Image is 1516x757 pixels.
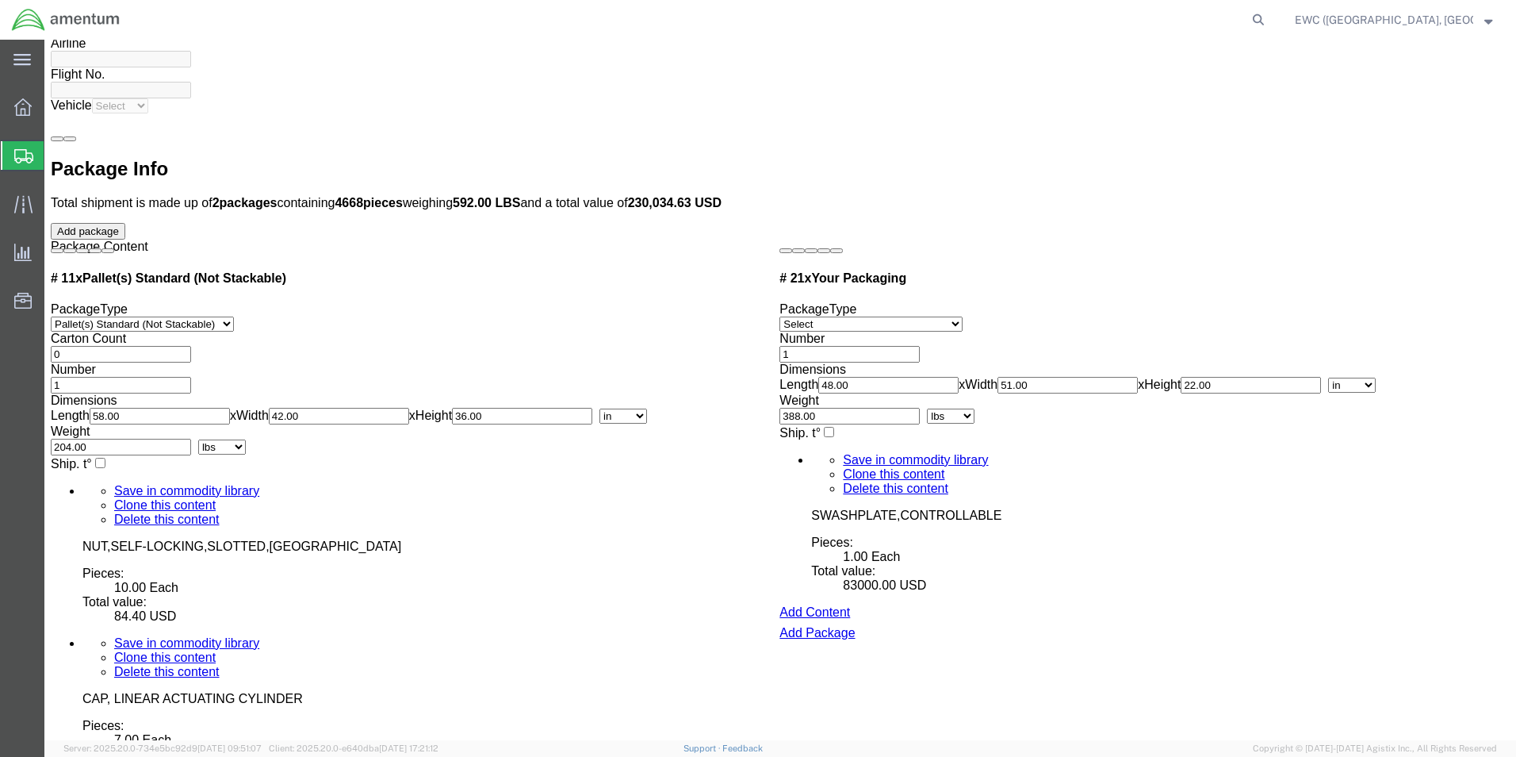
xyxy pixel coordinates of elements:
img: logo [11,8,121,32]
span: EWC (Miami, FL) ARAVI Program [1295,11,1473,29]
span: [DATE] 17:21:12 [379,744,438,753]
a: Support [683,744,723,753]
span: Copyright © [DATE]-[DATE] Agistix Inc., All Rights Reserved [1253,742,1497,755]
iframe: FS Legacy Container [44,40,1516,740]
span: Client: 2025.20.0-e640dba [269,744,438,753]
span: Server: 2025.20.0-734e5bc92d9 [63,744,262,753]
span: [DATE] 09:51:07 [197,744,262,753]
a: Feedback [722,744,763,753]
button: EWC ([GEOGRAPHIC_DATA], [GEOGRAPHIC_DATA]) ARAVI Program [1294,10,1494,29]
